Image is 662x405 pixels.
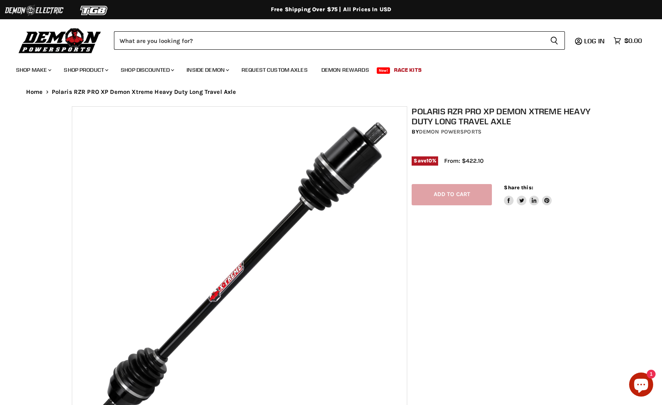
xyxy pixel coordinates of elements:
span: $0.00 [624,37,642,45]
a: Home [26,89,43,95]
aside: Share this: [504,184,552,205]
button: Search [544,31,565,50]
inbox-online-store-chat: Shopify online store chat [627,373,656,399]
span: 10 [426,158,432,164]
input: Search [114,31,544,50]
a: Shop Product [58,62,113,78]
a: Shop Make [10,62,56,78]
span: Share this: [504,184,533,190]
a: $0.00 [609,35,646,47]
span: New! [377,67,390,74]
img: Demon Electric Logo 2 [4,3,64,18]
a: Inside Demon [181,62,234,78]
nav: Breadcrumbs [10,89,652,95]
div: Free Shipping Over $75 | All Prices In USD [10,6,652,13]
a: Request Custom Axles [236,62,314,78]
a: Log in [581,37,609,45]
span: From: $422.10 [444,157,483,164]
img: TGB Logo 2 [64,3,124,18]
span: Save % [412,156,438,165]
span: Polaris RZR PRO XP Demon Xtreme Heavy Duty Long Travel Axle [52,89,236,95]
a: Race Kits [388,62,428,78]
a: Demon Rewards [315,62,375,78]
a: Demon Powersports [419,128,481,135]
ul: Main menu [10,59,640,78]
form: Product [114,31,565,50]
div: by [412,128,595,136]
h1: Polaris RZR PRO XP Demon Xtreme Heavy Duty Long Travel Axle [412,106,595,126]
a: Shop Discounted [115,62,179,78]
img: Demon Powersports [16,26,104,55]
span: Log in [584,37,605,45]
